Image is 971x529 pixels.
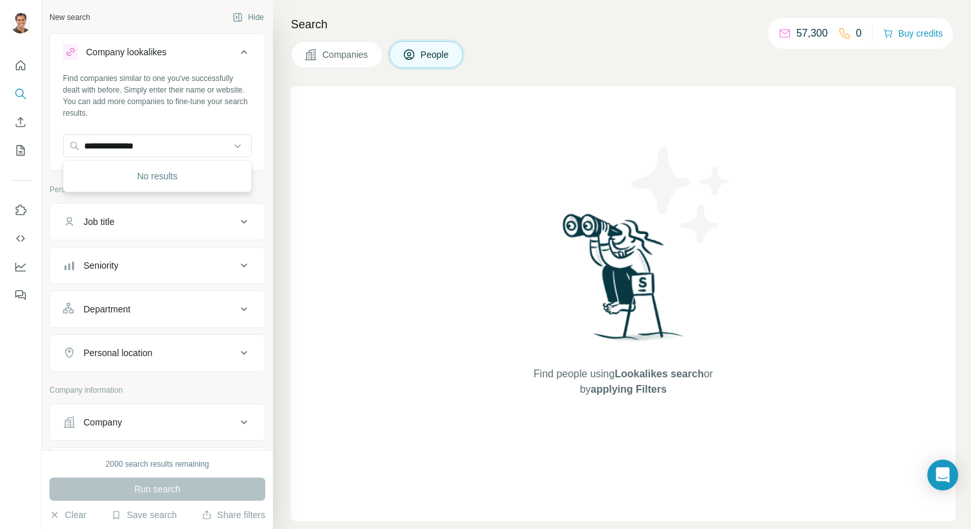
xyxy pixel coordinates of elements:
[63,73,252,119] div: Find companies similar to one you've successfully dealt with before. Simply enter their name or w...
[83,259,118,272] div: Seniority
[615,368,704,379] span: Lookalikes search
[421,48,450,61] span: People
[520,366,726,397] span: Find people using or by
[50,250,265,281] button: Seniority
[10,139,31,162] button: My lists
[856,26,862,41] p: 0
[50,206,265,237] button: Job title
[50,337,265,368] button: Personal location
[106,458,209,470] div: 2000 search results remaining
[10,199,31,222] button: Use Surfe on LinkedIn
[223,8,273,27] button: Hide
[50,407,265,438] button: Company
[10,13,31,33] img: Avatar
[49,184,265,195] p: Personal information
[202,508,265,521] button: Share filters
[927,460,958,490] div: Open Intercom Messenger
[624,138,739,253] img: Surfe Illustration - Stars
[291,15,956,33] h4: Search
[83,346,152,359] div: Personal location
[111,508,177,521] button: Save search
[796,26,828,41] p: 57,300
[50,294,265,325] button: Department
[322,48,369,61] span: Companies
[83,416,122,429] div: Company
[50,37,265,73] button: Company lookalikes
[10,255,31,278] button: Dashboard
[10,111,31,134] button: Enrich CSV
[10,54,31,77] button: Quick start
[10,283,31,307] button: Feedback
[83,303,130,316] div: Department
[86,46,166,58] div: Company lookalikes
[10,227,31,250] button: Use Surfe API
[49,508,86,521] button: Clear
[10,82,31,105] button: Search
[49,12,90,23] div: New search
[83,215,114,228] div: Job title
[66,163,249,189] div: No results
[557,210,690,354] img: Surfe Illustration - Woman searching with binoculars
[883,24,943,42] button: Buy credits
[49,384,265,396] p: Company information
[591,384,667,395] span: applying Filters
